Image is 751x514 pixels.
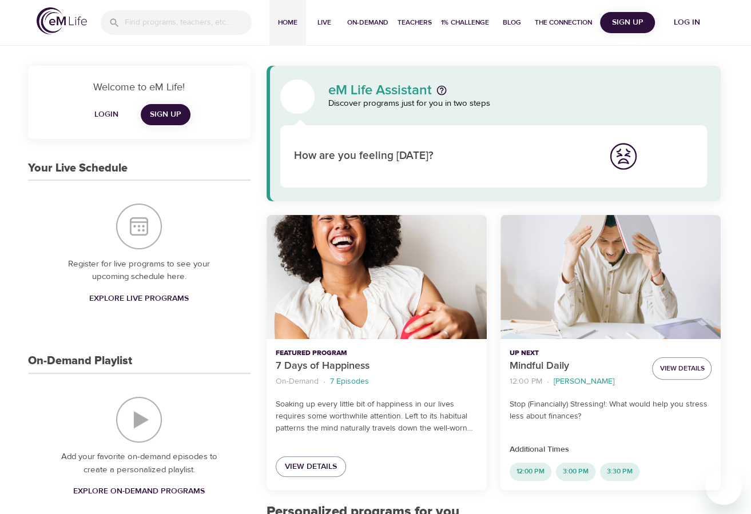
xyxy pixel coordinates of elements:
[85,288,193,309] a: Explore Live Programs
[328,83,432,97] p: eM Life Assistant
[347,17,388,29] span: On-Demand
[28,162,128,175] h3: Your Live Schedule
[276,348,478,358] p: Featured Program
[285,460,337,474] span: View Details
[547,374,549,389] li: ·
[51,451,228,476] p: Add your favorite on-demand episodes to create a personalized playlist.
[288,87,307,106] img: eM Life Assistant
[510,374,643,389] nav: breadcrumb
[556,467,595,476] span: 3:00 PM
[69,481,209,502] a: Explore On-Demand Programs
[500,215,721,339] button: Mindful Daily
[274,17,301,29] span: Home
[468,141,499,172] img: great
[276,374,478,389] nav: breadcrumb
[554,376,614,388] p: [PERSON_NAME]
[116,397,162,443] img: On-Demand Playlist
[441,17,489,29] span: 1% Challenge
[42,79,237,95] p: Welcome to eM Life!
[88,104,125,125] button: Login
[705,468,742,505] iframe: Button to launch messaging window
[116,204,162,249] img: Your Live Schedule
[150,107,181,122] span: Sign Up
[510,463,551,481] div: 12:00 PM
[600,467,639,476] span: 3:30 PM
[503,141,534,172] img: good
[276,358,478,374] p: 7 Days of Happiness
[267,215,487,339] button: 7 Days of Happiness
[600,12,655,33] button: Sign Up
[652,357,712,380] button: View Details
[276,399,478,435] p: Soaking up every little bit of happiness in our lives requires some worthwhile attention. Left to...
[37,7,87,34] img: logo
[276,456,346,477] a: View Details
[466,139,501,174] button: I'm feeling great
[536,139,571,174] button: I'm feeling ok
[606,139,641,174] button: I'm feeling worst
[607,141,639,172] img: worst
[93,107,120,122] span: Login
[323,374,325,389] li: ·
[28,354,132,368] h3: On-Demand Playlist
[498,17,526,29] span: Blog
[556,463,595,481] div: 3:00 PM
[125,10,252,35] input: Find programs, teachers, etc...
[538,141,569,172] img: ok
[294,148,452,165] p: How are you feeling [DATE]?
[501,139,536,174] button: I'm feeling good
[600,463,639,481] div: 3:30 PM
[535,17,592,29] span: The Connection
[573,141,604,172] img: bad
[311,17,338,29] span: Live
[73,484,205,499] span: Explore On-Demand Programs
[571,139,606,174] button: I'm feeling bad
[510,358,643,374] p: Mindful Daily
[276,376,319,388] p: On-Demand
[605,15,650,30] span: Sign Up
[141,104,190,125] a: Sign Up
[659,362,704,374] span: View Details
[510,467,551,476] span: 12:00 PM
[51,258,228,284] p: Register for live programs to see your upcoming schedule here.
[659,12,714,33] button: Log in
[510,348,643,358] p: Up Next
[510,399,712,423] p: Stop (Financially) Stressing!: What would help you stress less about finances?
[664,15,710,30] span: Log in
[510,444,712,456] p: Additional Times
[328,97,708,110] p: Discover programs just for you in two steps
[89,292,189,306] span: Explore Live Programs
[510,376,542,388] p: 12:00 PM
[330,376,369,388] p: 7 Episodes
[398,17,432,29] span: Teachers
